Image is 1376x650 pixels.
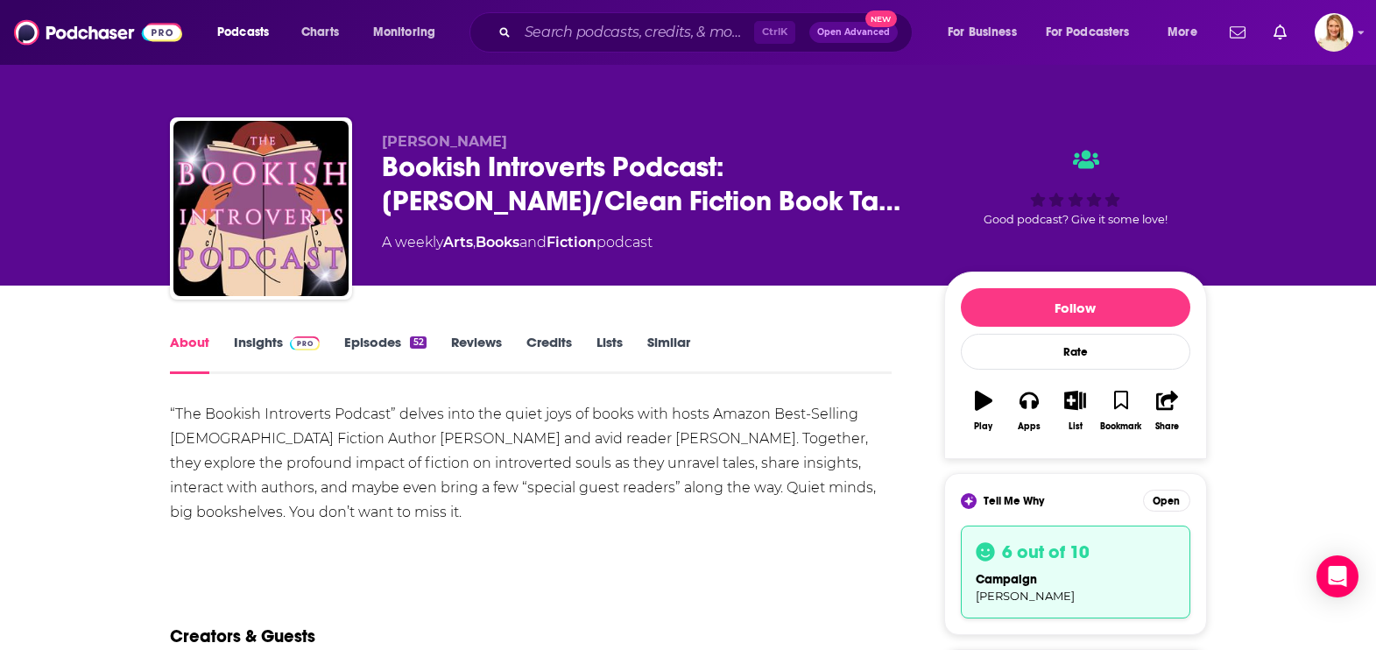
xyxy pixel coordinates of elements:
div: Share [1155,421,1179,432]
span: Podcasts [217,20,269,45]
button: open menu [1034,18,1155,46]
h3: 6 out of 10 [1002,540,1090,563]
button: Follow [961,288,1190,327]
div: Bookmark [1100,421,1141,432]
span: and [519,234,547,251]
a: Reviews [451,334,502,374]
span: campaign [976,572,1037,587]
div: A weekly podcast [382,232,653,253]
div: Search podcasts, credits, & more... [486,12,929,53]
a: Episodes52 [344,334,426,374]
div: List [1069,421,1083,432]
button: Show profile menu [1315,13,1353,52]
div: Good podcast? Give it some love! [944,133,1207,242]
span: New [865,11,897,27]
a: Lists [596,334,623,374]
a: InsightsPodchaser Pro [234,334,321,374]
button: open menu [935,18,1039,46]
span: [PERSON_NAME] [976,589,1075,603]
span: Open Advanced [817,28,890,37]
input: Search podcasts, credits, & more... [518,18,754,46]
a: About [170,334,209,374]
a: Show notifications dropdown [1267,18,1294,47]
a: Similar [647,334,690,374]
button: Bookmark [1098,379,1144,442]
span: , [473,234,476,251]
button: List [1052,379,1097,442]
span: For Business [948,20,1017,45]
div: Play [974,421,992,432]
div: “The Bookish Introverts Podcast” delves into the quiet joys of books with hosts Amazon Best-Selli... [170,402,893,525]
button: Open [1143,490,1190,512]
button: Apps [1006,379,1052,442]
span: For Podcasters [1046,20,1130,45]
img: Podchaser Pro [290,336,321,350]
button: open menu [205,18,292,46]
button: Open AdvancedNew [809,22,898,43]
button: open menu [361,18,458,46]
span: More [1168,20,1197,45]
span: [PERSON_NAME] [382,133,507,150]
button: Play [961,379,1006,442]
button: Share [1144,379,1189,442]
span: Good podcast? Give it some love! [984,213,1168,226]
a: Show notifications dropdown [1223,18,1253,47]
span: Logged in as leannebush [1315,13,1353,52]
img: Podchaser - Follow, Share and Rate Podcasts [14,16,182,49]
a: Credits [526,334,572,374]
a: Books [476,234,519,251]
span: Ctrl K [754,21,795,44]
a: Fiction [547,234,596,251]
a: Arts [443,234,473,251]
span: Charts [301,20,339,45]
div: Rate [961,334,1190,370]
img: User Profile [1315,13,1353,52]
div: Open Intercom Messenger [1316,555,1358,597]
a: Charts [290,18,349,46]
button: open menu [1155,18,1219,46]
div: Apps [1018,421,1041,432]
h2: Creators & Guests [170,625,315,647]
img: Bookish Introverts Podcast: Christian/Clean Fiction Book Talks [173,121,349,296]
span: Tell Me Why [984,494,1044,508]
div: 52 [410,336,426,349]
img: tell me why sparkle [963,496,974,506]
span: Monitoring [373,20,435,45]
